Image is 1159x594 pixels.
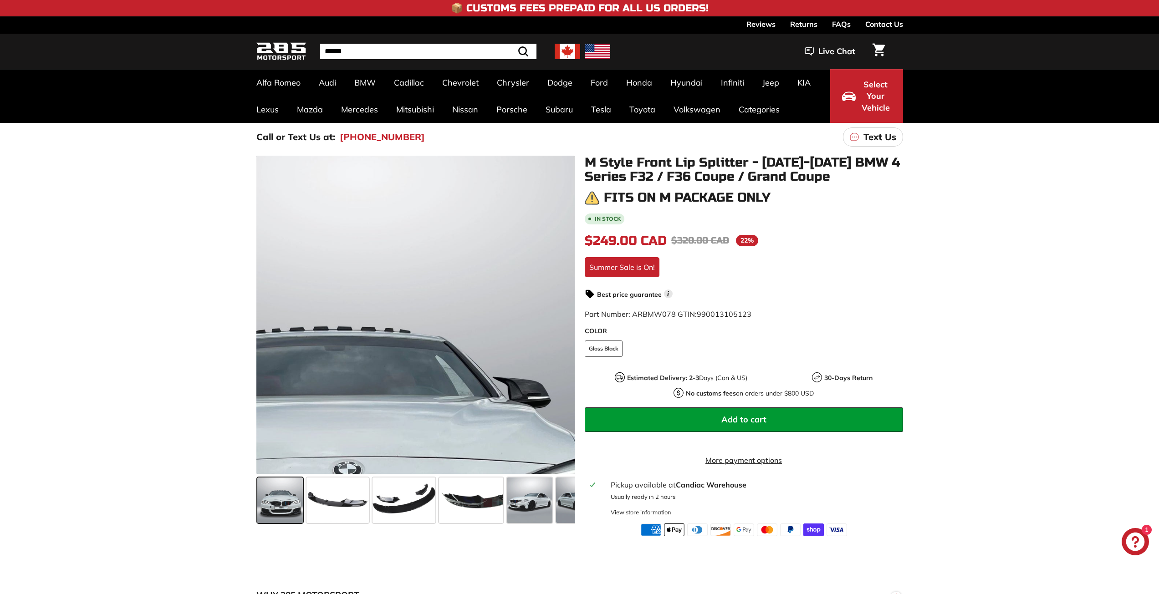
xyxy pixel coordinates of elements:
a: Ford [582,69,617,96]
img: diners_club [687,523,708,536]
span: $249.00 CAD [585,233,667,249]
a: Porsche [487,96,536,123]
img: Logo_285_Motorsport_areodynamics_components [256,41,306,62]
a: Alfa Romeo [247,69,310,96]
a: Text Us [843,127,903,147]
strong: Best price guarantee [597,290,662,299]
a: Chevrolet [433,69,488,96]
img: shopify_pay [803,523,824,536]
button: Select Your Vehicle [830,69,903,123]
a: More payment options [585,455,903,466]
b: In stock [595,216,621,222]
a: Reviews [746,16,776,32]
strong: Candiac Warehouse [676,480,746,489]
h1: M Style Front Lip Splitter - [DATE]-[DATE] BMW 4 Series F32 / F36 Coupe / Grand Coupe [585,156,903,184]
a: Toyota [620,96,664,123]
strong: No customs fees [686,389,736,397]
a: Cadillac [385,69,433,96]
img: apple_pay [664,523,684,536]
a: Volkswagen [664,96,730,123]
p: Call or Text Us at: [256,130,335,144]
a: Cart [867,36,890,67]
p: Usually ready in 2 hours [611,492,897,501]
a: Mitsubishi [387,96,443,123]
img: paypal [780,523,801,536]
button: Live Chat [793,40,867,63]
a: Mercedes [332,96,387,123]
a: Mazda [288,96,332,123]
a: Audi [310,69,345,96]
a: Jeep [753,69,788,96]
a: Hyundai [661,69,712,96]
a: Contact Us [865,16,903,32]
strong: Estimated Delivery: 2-3 [627,374,699,382]
a: Chrysler [488,69,538,96]
strong: 30-Days Return [824,374,873,382]
span: Add to cart [721,414,766,425]
img: visa [827,523,847,536]
div: Summer Sale is On! [585,257,659,277]
inbox-online-store-chat: Shopify online store chat [1119,528,1152,558]
h4: 📦 Customs Fees Prepaid for All US Orders! [451,3,709,14]
span: 22% [736,235,758,246]
span: Select Your Vehicle [860,79,891,114]
a: Honda [617,69,661,96]
a: Nissan [443,96,487,123]
a: Subaru [536,96,582,123]
a: FAQs [832,16,851,32]
a: [PHONE_NUMBER] [340,130,425,144]
h3: Fits on M Package Only [604,191,771,205]
a: Returns [790,16,817,32]
a: Categories [730,96,789,123]
img: american_express [641,523,661,536]
div: Pickup available at [611,479,897,490]
a: Dodge [538,69,582,96]
img: google_pay [734,523,754,536]
span: 990013105123 [697,310,751,319]
a: KIA [788,69,820,96]
img: master [757,523,777,536]
img: discover [710,523,731,536]
input: Search [320,44,536,59]
div: View store information [611,508,671,517]
a: Infiniti [712,69,753,96]
p: on orders under $800 USD [686,389,814,398]
span: Part Number: ARBMW078 GTIN: [585,310,751,319]
a: Tesla [582,96,620,123]
p: Text Us [863,130,896,144]
span: i [664,289,673,298]
label: COLOR [585,326,903,336]
span: Live Chat [818,46,855,57]
p: Days (Can & US) [627,373,747,383]
a: Lexus [247,96,288,123]
img: warning.png [585,191,599,205]
button: Add to cart [585,407,903,432]
a: BMW [345,69,385,96]
span: $320.00 CAD [671,235,729,246]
